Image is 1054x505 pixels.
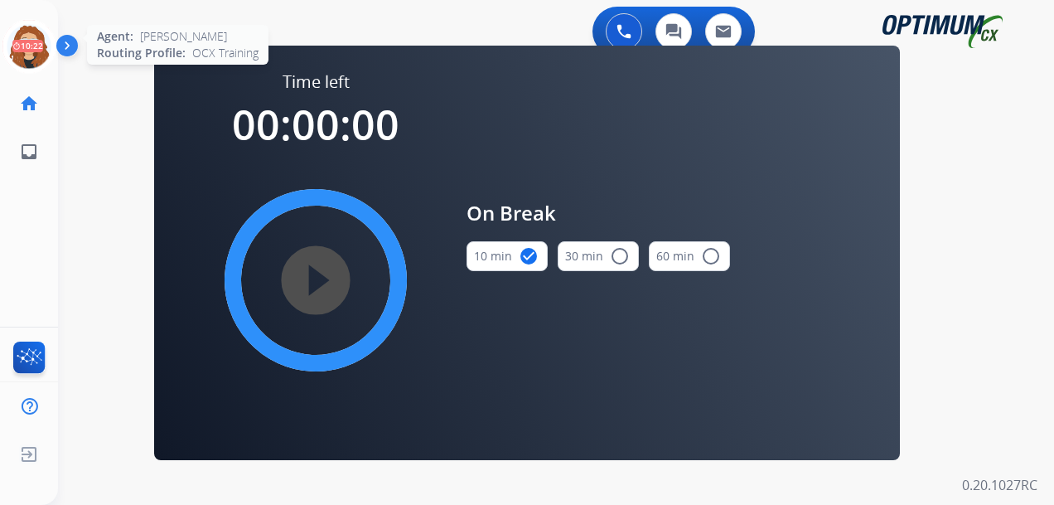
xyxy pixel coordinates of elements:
mat-icon: check_circle [519,246,539,266]
span: Routing Profile: [97,45,186,61]
mat-icon: play_circle_filled [306,270,326,290]
mat-icon: home [19,94,39,114]
span: Time left [283,70,350,94]
p: 0.20.1027RC [962,475,1037,495]
button: 10 min [467,241,548,271]
span: 00:00:00 [232,96,399,153]
mat-icon: radio_button_unchecked [610,246,630,266]
button: 30 min [558,241,639,271]
span: [PERSON_NAME] [140,28,227,45]
span: On Break [467,198,730,228]
button: 60 min [649,241,730,271]
mat-icon: inbox [19,142,39,162]
span: OCX Training [192,45,259,61]
span: Agent: [97,28,133,45]
mat-icon: radio_button_unchecked [701,246,721,266]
